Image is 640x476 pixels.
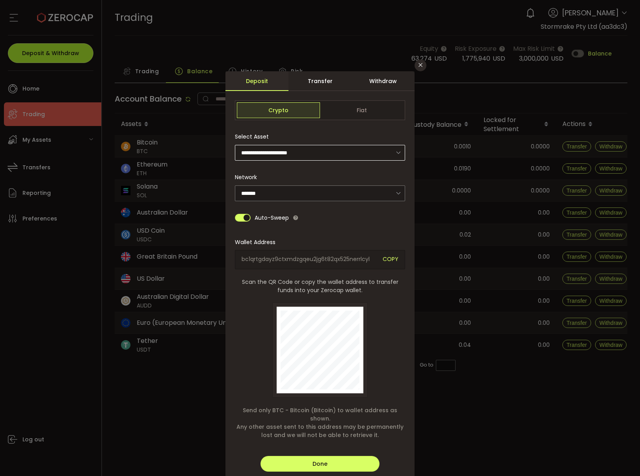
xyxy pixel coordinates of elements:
[235,238,280,246] label: Wallet Address
[313,460,327,468] span: Done
[225,71,288,91] div: Deposit
[242,255,377,264] span: bc1qrtgdayz9ctxmdzgqeu2jg6t82qx525nerrlcyl
[235,173,262,181] label: Network
[601,438,640,476] iframe: Chat Widget
[237,102,320,118] span: Crypto
[383,255,398,264] span: COPY
[235,133,273,141] label: Select Asset
[235,406,405,423] span: Send only BTC - Bitcoin (Bitcoin) to wallet address as shown.
[352,71,415,91] div: Withdraw
[235,278,405,294] span: Scan the QR Code or copy the wallet address to transfer funds into your Zerocap wallet.
[235,423,405,439] span: Any other asset sent to this address may be permanently lost and we will not be able to retrieve it.
[320,102,403,118] span: Fiat
[255,210,289,226] span: Auto-Sweep
[260,456,380,472] button: Done
[288,71,352,91] div: Transfer
[415,59,426,71] button: Close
